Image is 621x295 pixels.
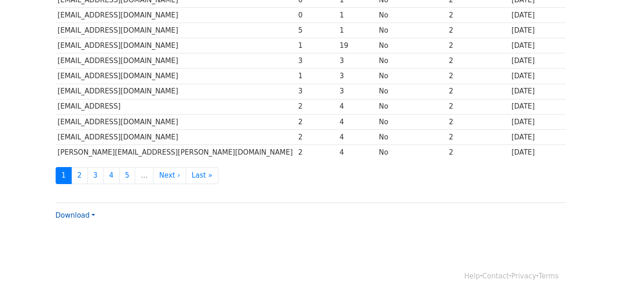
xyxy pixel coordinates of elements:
td: 4 [337,145,377,160]
td: No [377,53,447,69]
td: 2 [447,99,509,114]
td: 2 [296,99,337,114]
td: [EMAIL_ADDRESS] [56,99,296,114]
td: 3 [337,84,377,99]
td: No [377,114,447,129]
td: [DATE] [509,53,566,69]
a: 1 [56,167,72,184]
td: 2 [296,129,337,145]
a: 4 [103,167,120,184]
td: 2 [447,53,509,69]
td: 19 [337,38,377,53]
a: Contact [482,272,509,280]
td: 3 [296,53,337,69]
td: 2 [296,114,337,129]
td: [DATE] [509,114,566,129]
td: 2 [447,145,509,160]
iframe: Chat Widget [575,251,621,295]
td: 2 [447,8,509,23]
td: 2 [447,23,509,38]
td: No [377,84,447,99]
a: Privacy [511,272,536,280]
td: [EMAIL_ADDRESS][DOMAIN_NAME] [56,38,296,53]
td: [EMAIL_ADDRESS][DOMAIN_NAME] [56,114,296,129]
a: 5 [119,167,136,184]
a: Help [464,272,480,280]
td: 4 [337,114,377,129]
td: 3 [337,53,377,69]
td: [EMAIL_ADDRESS][DOMAIN_NAME] [56,69,296,84]
td: [DATE] [509,84,566,99]
td: [DATE] [509,69,566,84]
td: [PERSON_NAME][EMAIL_ADDRESS][PERSON_NAME][DOMAIN_NAME] [56,145,296,160]
td: 4 [337,129,377,145]
td: [DATE] [509,38,566,53]
td: No [377,8,447,23]
td: [DATE] [509,23,566,38]
td: [DATE] [509,8,566,23]
td: [EMAIL_ADDRESS][DOMAIN_NAME] [56,8,296,23]
a: 2 [71,167,88,184]
td: No [377,99,447,114]
td: 4 [337,99,377,114]
td: 3 [337,69,377,84]
td: 2 [447,69,509,84]
td: No [377,145,447,160]
td: 1 [337,23,377,38]
td: [DATE] [509,129,566,145]
td: 2 [447,129,509,145]
td: No [377,23,447,38]
td: 5 [296,23,337,38]
td: 2 [447,38,509,53]
a: Terms [538,272,558,280]
td: 0 [296,8,337,23]
td: 1 [296,69,337,84]
td: 2 [447,114,509,129]
td: 2 [447,84,509,99]
td: [DATE] [509,99,566,114]
td: 1 [337,8,377,23]
td: No [377,129,447,145]
td: [EMAIL_ADDRESS][DOMAIN_NAME] [56,129,296,145]
a: Next › [153,167,186,184]
td: [DATE] [509,145,566,160]
td: No [377,38,447,53]
td: [EMAIL_ADDRESS][DOMAIN_NAME] [56,23,296,38]
td: 1 [296,38,337,53]
td: No [377,69,447,84]
td: [EMAIL_ADDRESS][DOMAIN_NAME] [56,53,296,69]
td: 3 [296,84,337,99]
td: [EMAIL_ADDRESS][DOMAIN_NAME] [56,84,296,99]
a: 3 [87,167,104,184]
td: 2 [296,145,337,160]
a: Last » [186,167,218,184]
a: Download [56,211,95,220]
